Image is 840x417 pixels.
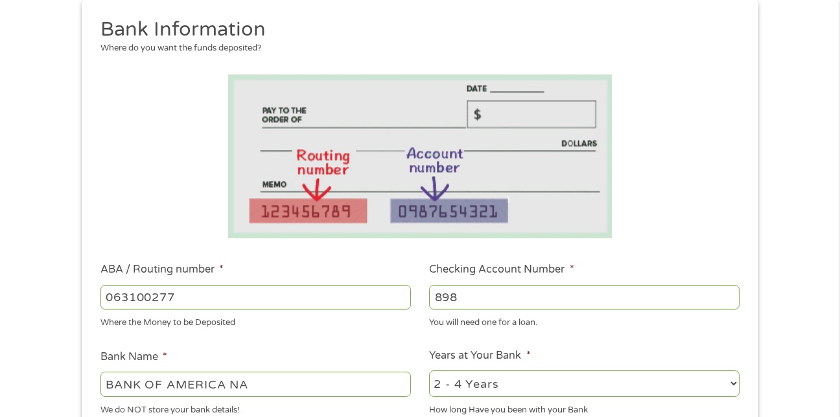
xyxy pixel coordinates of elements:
h2: Bank Information [100,17,730,43]
input: 345634636 [429,285,740,310]
div: Where do you want the funds deposited? [100,42,730,55]
div: You will need one for a loan. [429,312,740,330]
label: Checking Account Number [429,263,574,276]
div: How long Have you been with your Bank [429,399,740,416]
img: Routing number location [228,74,612,238]
label: ABA / Routing number [100,263,224,276]
div: We do NOT store your bank details! [100,399,411,416]
label: Years at Your Bank [429,349,530,363]
label: Bank Name [100,350,167,364]
div: Where the Money to be Deposited [100,312,411,330]
input: 263177916 [100,285,411,310]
